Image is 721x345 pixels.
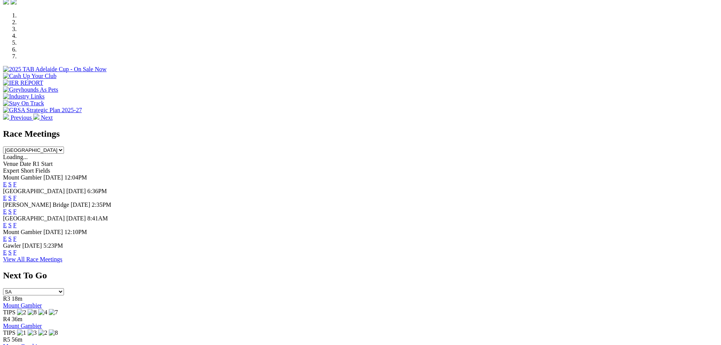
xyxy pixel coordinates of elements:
[44,174,63,181] span: [DATE]
[8,236,12,242] a: S
[8,208,12,215] a: S
[49,329,58,336] img: 8
[13,181,17,187] a: F
[13,195,17,201] a: F
[11,114,32,121] span: Previous
[87,215,108,222] span: 8:41AM
[3,302,42,309] a: Mount Gambier
[12,316,22,322] span: 36m
[3,73,56,80] img: Cash Up Your Club
[3,154,28,160] span: Loading...
[13,249,17,256] a: F
[3,295,10,302] span: R3
[33,114,39,120] img: chevron-right-pager-white.svg
[3,66,107,73] img: 2025 TAB Adelaide Cup - On Sale Now
[3,114,33,121] a: Previous
[28,309,37,316] img: 8
[38,329,47,336] img: 2
[3,188,65,194] span: [GEOGRAPHIC_DATA]
[3,309,16,315] span: TIPS
[28,329,37,336] img: 3
[3,93,45,100] img: Industry Links
[3,80,43,86] img: IER REPORT
[33,161,53,167] span: R1 Start
[3,201,69,208] span: [PERSON_NAME] Bridge
[21,167,34,174] span: Short
[3,174,42,181] span: Mount Gambier
[3,270,718,281] h2: Next To Go
[66,215,86,222] span: [DATE]
[64,229,87,235] span: 12:10PM
[3,336,10,343] span: R5
[66,188,86,194] span: [DATE]
[3,195,7,201] a: E
[3,114,9,120] img: chevron-left-pager-white.svg
[87,188,107,194] span: 6:36PM
[8,222,12,228] a: S
[3,323,42,329] a: Mount Gambier
[64,174,87,181] span: 12:04PM
[44,242,63,249] span: 5:23PM
[38,309,47,316] img: 4
[3,215,65,222] span: [GEOGRAPHIC_DATA]
[92,201,111,208] span: 2:35PM
[13,222,17,228] a: F
[3,256,62,262] a: View All Race Meetings
[3,329,16,336] span: TIPS
[13,236,17,242] a: F
[17,309,26,316] img: 2
[12,295,22,302] span: 18m
[8,249,12,256] a: S
[3,181,7,187] a: E
[20,161,31,167] span: Date
[3,222,7,228] a: E
[49,309,58,316] img: 7
[3,100,44,107] img: Stay On Track
[8,195,12,201] a: S
[41,114,53,121] span: Next
[44,229,63,235] span: [DATE]
[3,107,82,114] img: GRSA Strategic Plan 2025-27
[3,86,58,93] img: Greyhounds As Pets
[8,181,12,187] a: S
[17,329,26,336] img: 1
[71,201,90,208] span: [DATE]
[33,114,53,121] a: Next
[3,236,7,242] a: E
[22,242,42,249] span: [DATE]
[13,208,17,215] a: F
[35,167,50,174] span: Fields
[3,316,10,322] span: R4
[12,336,22,343] span: 56m
[3,249,7,256] a: E
[3,242,21,249] span: Gawler
[3,161,18,167] span: Venue
[3,229,42,235] span: Mount Gambier
[3,129,718,139] h2: Race Meetings
[3,167,19,174] span: Expert
[3,208,7,215] a: E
